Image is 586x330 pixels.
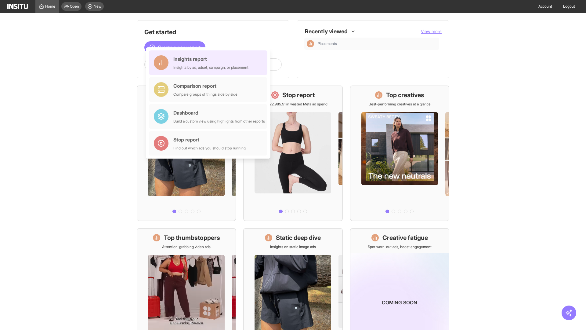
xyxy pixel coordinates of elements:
[173,92,237,97] div: Compare groups of things side by side
[421,28,442,35] button: View more
[421,29,442,34] span: View more
[350,86,449,221] a: Top creativesBest-performing creatives at a glance
[144,41,205,53] button: Create a new report
[173,119,265,124] div: Build a custom view using highlights from other reports
[386,91,424,99] h1: Top creatives
[158,44,201,51] span: Create a new report
[243,86,342,221] a: Stop reportSave £22,985.51 in wasted Meta ad spend
[318,41,337,46] span: Placements
[173,65,248,70] div: Insights by ad, adset, campaign, or placement
[173,109,265,116] div: Dashboard
[137,86,236,221] a: What's live nowSee all active ads instantly
[369,102,431,107] p: Best-performing creatives at a glance
[45,4,55,9] span: Home
[7,4,28,9] img: Logo
[70,4,79,9] span: Open
[173,136,246,143] div: Stop report
[307,40,314,47] div: Insights
[276,233,321,242] h1: Static deep dive
[164,233,220,242] h1: Top thumbstoppers
[318,41,437,46] span: Placements
[270,244,316,249] p: Insights on static image ads
[173,146,246,151] div: Find out which ads you should stop running
[173,55,248,63] div: Insights report
[144,28,282,36] h1: Get started
[162,244,211,249] p: Attention-grabbing video ads
[173,82,237,90] div: Comparison report
[94,4,101,9] span: New
[259,102,327,107] p: Save £22,985.51 in wasted Meta ad spend
[282,91,315,99] h1: Stop report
